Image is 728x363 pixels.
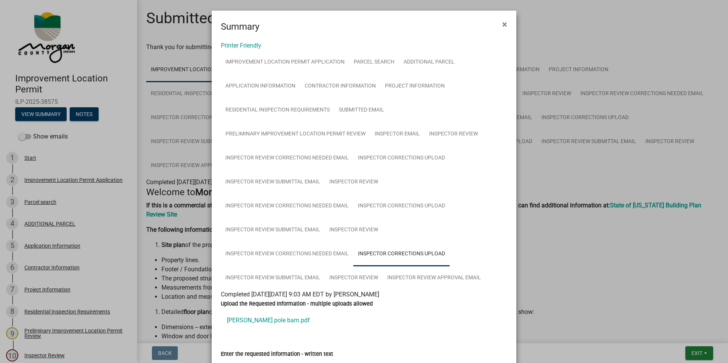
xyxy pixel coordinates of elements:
[370,122,425,146] a: Inspector Email
[221,352,333,357] label: Enter the requested information - written text
[221,218,325,242] a: Inspector Review Submittal Email
[334,98,389,123] a: Submitted Email
[221,311,507,330] a: [PERSON_NAME] pole barn.pdf
[502,19,507,30] span: ×
[221,242,353,266] a: Inspector Review Corrections Needed Email
[353,242,450,266] a: Inspector Corrections Upload
[325,170,383,194] a: Inspector Review
[425,122,482,146] a: Inspector Review
[221,291,379,298] span: Completed [DATE][DATE] 9:03 AM EDT by [PERSON_NAME]
[221,20,259,33] h4: Summary
[221,74,300,99] a: Application Information
[349,50,399,75] a: Parcel search
[380,74,449,99] a: Project Information
[399,50,459,75] a: ADDITIONAL PARCEL
[353,194,450,218] a: Inspector Corrections Upload
[325,266,383,290] a: Inspector Review
[221,98,334,123] a: Residential Inspection Requirements
[221,50,349,75] a: Improvement Location Permit Application
[221,301,373,307] label: Upload the Requested Information - multiple uploads allowed
[300,74,380,99] a: Contractor Information
[221,194,353,218] a: Inspector Review Corrections Needed Email
[221,170,325,194] a: Inspector Review Submittal Email
[221,146,353,170] a: Inspector Review Corrections Needed Email
[496,14,513,35] button: Close
[221,122,370,146] a: Preliminary Improvement Location Permit Review
[221,266,325,290] a: Inspector Review Submittal Email
[325,218,383,242] a: Inspector Review
[353,146,450,170] a: Inspector Corrections Upload
[383,266,485,290] a: Inspector Review Approval Email
[221,42,261,49] a: Printer Friendly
